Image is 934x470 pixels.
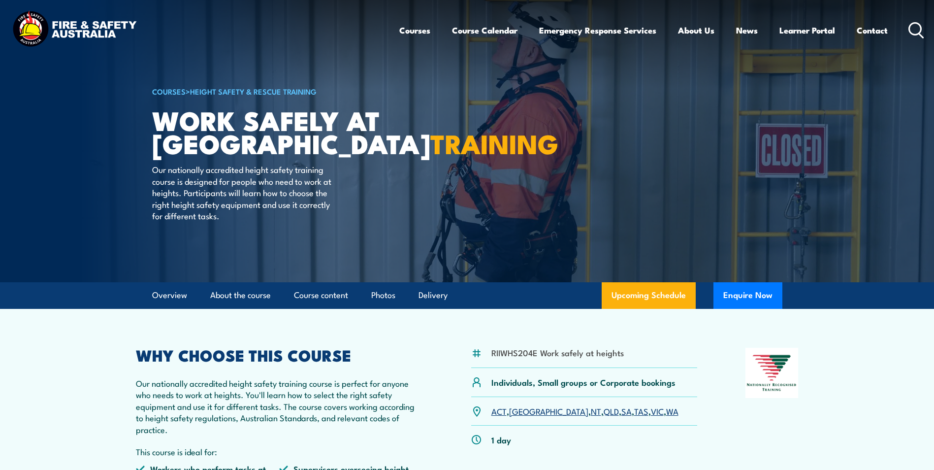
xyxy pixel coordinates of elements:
[430,122,558,163] strong: TRAINING
[736,17,758,43] a: News
[190,86,317,97] a: Height Safety & Rescue Training
[210,282,271,308] a: About the course
[491,405,507,417] a: ACT
[779,17,835,43] a: Learner Portal
[371,282,395,308] a: Photos
[634,405,648,417] a: TAS
[621,405,632,417] a: SA
[602,282,696,309] a: Upcoming Schedule
[857,17,888,43] a: Contact
[152,108,395,154] h1: Work Safely at [GEOGRAPHIC_DATA]
[152,85,395,97] h6: >
[152,86,186,97] a: COURSES
[491,405,678,417] p: , , , , , , ,
[419,282,448,308] a: Delivery
[591,405,601,417] a: NT
[136,348,423,362] h2: WHY CHOOSE THIS COURSE
[509,405,588,417] a: [GEOGRAPHIC_DATA]
[491,434,511,445] p: 1 day
[678,17,714,43] a: About Us
[136,377,423,435] p: Our nationally accredited height safety training course is perfect for anyone who needs to work a...
[604,405,619,417] a: QLD
[666,405,678,417] a: WA
[713,282,782,309] button: Enquire Now
[136,446,423,457] p: This course is ideal for:
[294,282,348,308] a: Course content
[539,17,656,43] a: Emergency Response Services
[745,348,799,398] img: Nationally Recognised Training logo.
[152,282,187,308] a: Overview
[651,405,664,417] a: VIC
[152,164,332,221] p: Our nationally accredited height safety training course is designed for people who need to work a...
[399,17,430,43] a: Courses
[491,347,624,358] li: RIIWHS204E Work safely at heights
[491,376,676,388] p: Individuals, Small groups or Corporate bookings
[452,17,517,43] a: Course Calendar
